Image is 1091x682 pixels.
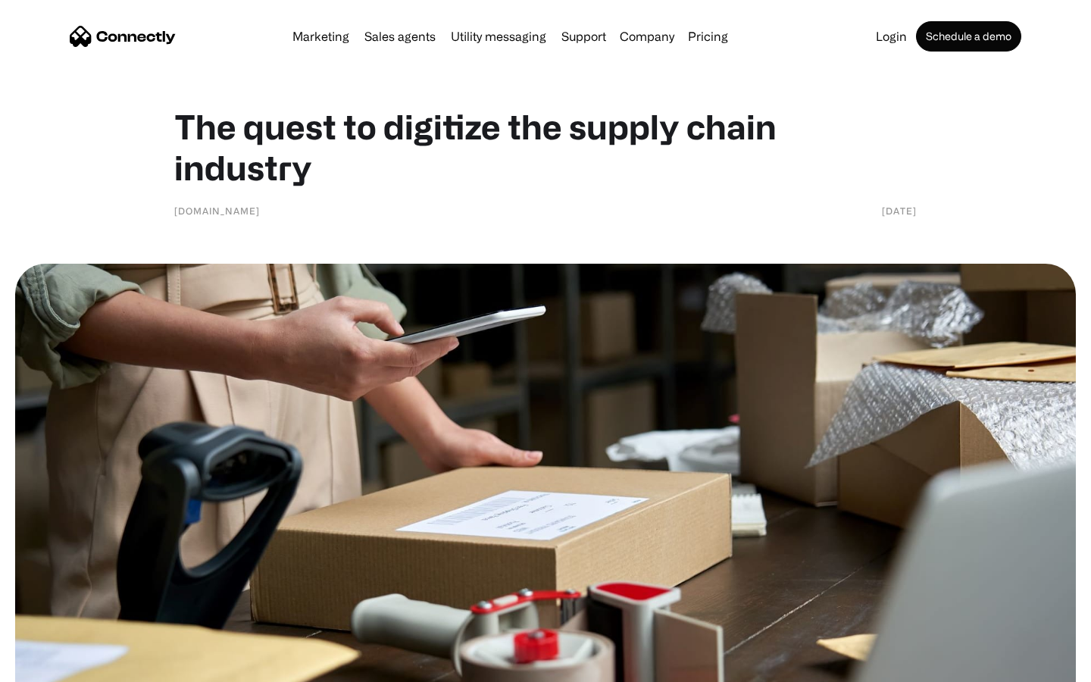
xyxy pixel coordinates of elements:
[882,203,917,218] div: [DATE]
[174,203,260,218] div: [DOMAIN_NAME]
[682,30,734,42] a: Pricing
[174,106,917,188] h1: The quest to digitize the supply chain industry
[916,21,1021,52] a: Schedule a demo
[286,30,355,42] a: Marketing
[30,655,91,677] ul: Language list
[15,655,91,677] aside: Language selected: English
[870,30,913,42] a: Login
[358,30,442,42] a: Sales agents
[445,30,552,42] a: Utility messaging
[620,26,674,47] div: Company
[555,30,612,42] a: Support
